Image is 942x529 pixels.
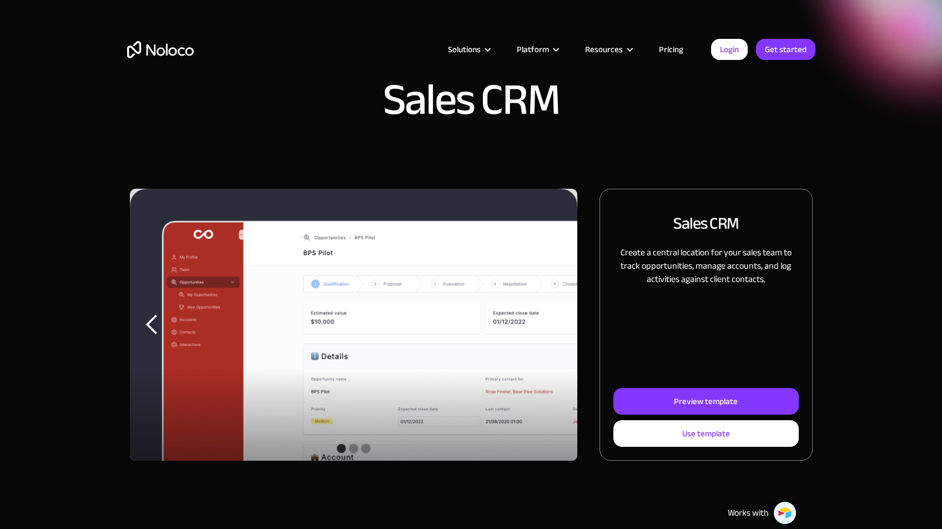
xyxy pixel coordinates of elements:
div: Solutions [448,42,481,57]
img: Airtable [773,501,797,525]
div: next slide [533,189,577,461]
div: Show slide 2 of 3 [349,444,358,453]
div: 1 of 3 [130,189,578,461]
a: home [127,41,194,58]
div: Resources [571,42,645,57]
a: Preview template [613,388,798,415]
a: Get started [756,39,815,60]
a: Use template [613,420,798,447]
div: Solutions [434,42,503,57]
div: Preview template [674,394,738,409]
a: Login [711,39,748,60]
div: Show slide 3 of 3 [361,444,370,453]
h2: Sales CRM [673,211,739,235]
div: Show slide 1 of 3 [337,444,346,453]
div: Works with [728,506,769,520]
h1: Sales CRM [383,78,560,122]
div: Resources [585,42,623,57]
div: Platform [503,42,571,57]
div: Platform [517,42,549,57]
a: Pricing [645,42,697,57]
div: carousel [130,189,578,461]
p: Create a central location for your sales team to track opportunities, manage accounts, and log ac... [613,246,798,286]
div: Use template [682,426,730,441]
div: previous slide [130,189,174,461]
